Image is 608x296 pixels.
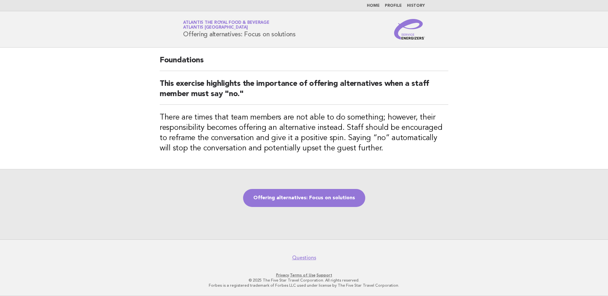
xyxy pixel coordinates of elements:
h2: Foundations [160,55,448,71]
h3: There are times that team members are not able to do something; however, their responsibility bec... [160,112,448,154]
a: Atlantis the Royal Food & BeverageAtlantis [GEOGRAPHIC_DATA] [183,21,269,30]
a: Privacy [276,273,289,277]
a: Offering alternatives: Focus on solutions [243,189,365,207]
a: Questions [292,255,316,261]
h1: Offering alternatives: Focus on solutions [183,21,296,38]
p: © 2025 The Five Star Travel Corporation. All rights reserved. [108,278,500,283]
a: History [407,4,425,8]
a: Support [317,273,332,277]
a: Profile [385,4,402,8]
img: Service Energizers [394,19,425,40]
h2: This exercise highlights the importance of offering alternatives when a staff member must say "no." [160,79,448,105]
a: Terms of Use [290,273,316,277]
p: Forbes is a registered trademark of Forbes LLC used under license by The Five Star Travel Corpora... [108,283,500,288]
a: Home [367,4,380,8]
span: Atlantis [GEOGRAPHIC_DATA] [183,26,248,30]
p: · · [108,273,500,278]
